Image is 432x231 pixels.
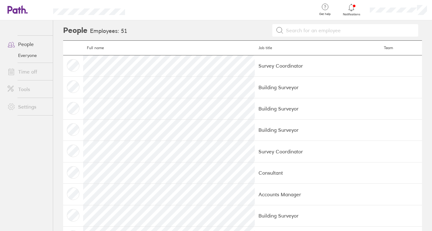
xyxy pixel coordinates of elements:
[255,141,380,162] td: Survey Coordinator
[63,20,88,40] h2: People
[255,205,380,226] td: Building Surveyor
[255,98,380,119] td: Building Surveyor
[255,162,380,183] td: Consultant
[284,24,415,36] input: Search for an employee
[83,41,255,55] th: Full name
[315,12,335,16] span: Get help
[341,3,362,16] a: Notifications
[255,184,380,205] td: Accounts Manager
[3,38,53,50] a: People
[3,50,53,60] a: Everyone
[341,13,362,16] span: Notifications
[255,55,380,76] td: Survey Coordinator
[3,83,53,95] a: Tools
[90,28,127,34] h3: Employees: 51
[380,41,422,55] th: Team
[255,119,380,141] td: Building Surveyor
[3,65,53,78] a: Time off
[3,100,53,113] a: Settings
[255,41,380,55] th: Job title
[255,77,380,98] td: Building Surveyor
